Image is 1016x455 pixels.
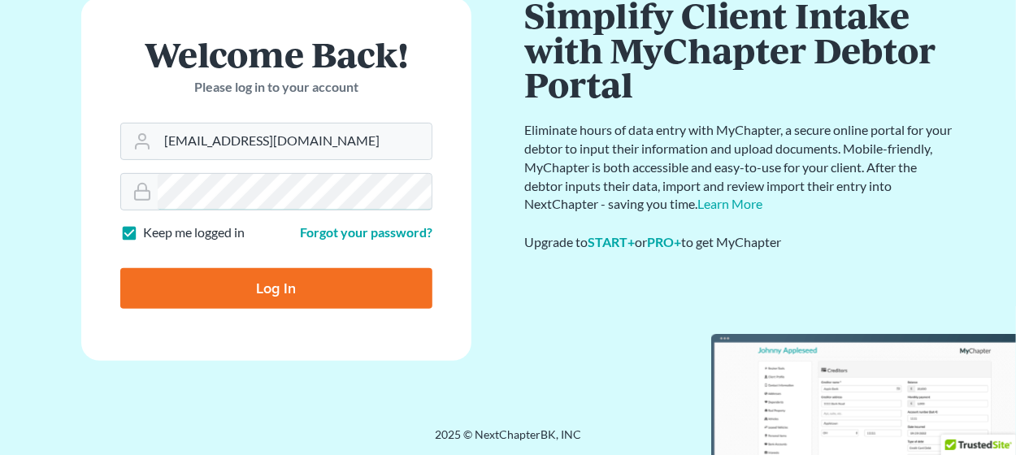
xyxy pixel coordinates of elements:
[524,233,955,252] div: Upgrade to or to get MyChapter
[120,78,432,97] p: Please log in to your account
[143,223,245,242] label: Keep me logged in
[120,37,432,71] h1: Welcome Back!
[588,234,635,249] a: START+
[158,123,432,159] input: Email Address
[647,234,681,249] a: PRO+
[120,268,432,309] input: Log In
[524,121,955,214] p: Eliminate hours of data entry with MyChapter, a secure online portal for your debtor to input the...
[300,224,432,240] a: Forgot your password?
[697,196,762,211] a: Learn More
